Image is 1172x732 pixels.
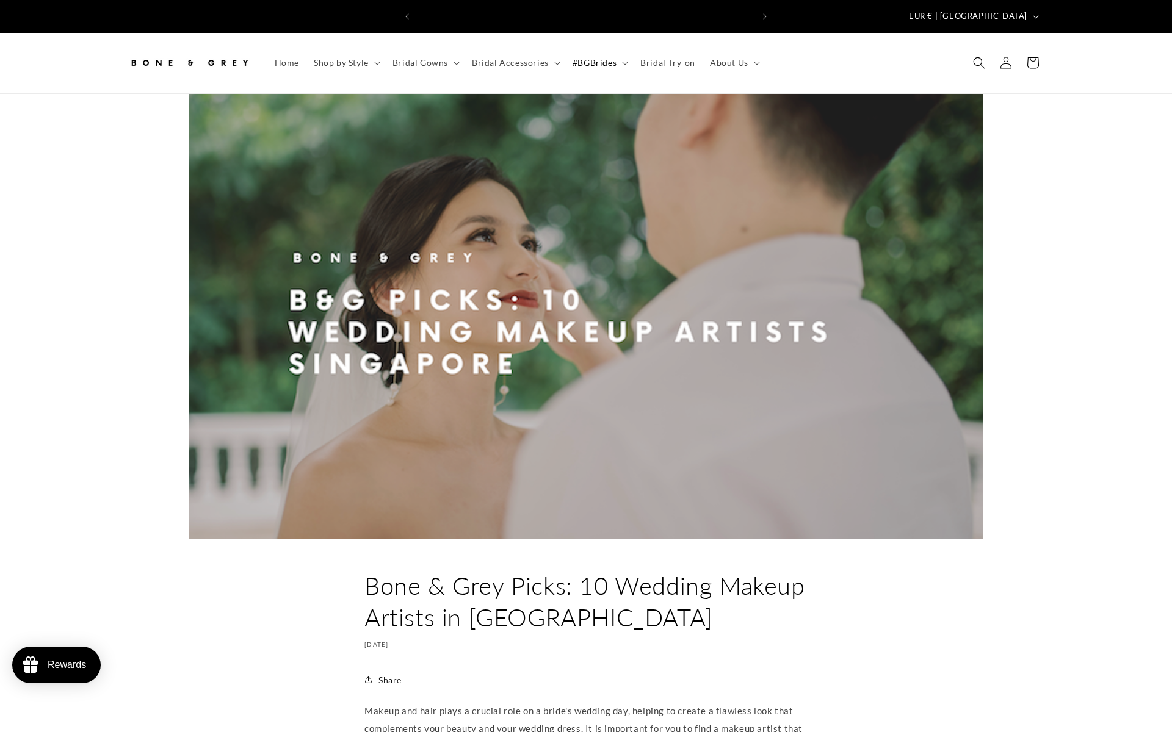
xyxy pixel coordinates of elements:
span: EUR € | [GEOGRAPHIC_DATA] [909,10,1027,23]
span: #BGBrides [573,57,617,68]
button: Next announcement [751,5,778,28]
summary: Bridal Gowns [385,50,465,76]
span: Home [275,57,299,68]
summary: Shop by Style [306,50,385,76]
span: About Us [710,57,748,68]
span: Bridal Try-on [640,57,695,68]
h1: Bone & Grey Picks: 10 Wedding Makeup Artists in [GEOGRAPHIC_DATA] [364,570,808,633]
summary: Bridal Accessories [465,50,565,76]
span: Bridal Accessories [472,57,549,68]
div: Rewards [48,659,86,670]
button: EUR € | [GEOGRAPHIC_DATA] [902,5,1044,28]
a: Bridal Try-on [633,50,703,76]
summary: About Us [703,50,765,76]
span: Bridal Gowns [392,57,448,68]
a: Bone and Grey Bridal [124,45,255,81]
summary: #BGBrides [565,50,633,76]
summary: Share [364,666,402,693]
a: Home [267,50,306,76]
summary: Search [966,49,993,76]
time: [DATE] [364,640,389,648]
img: Bone and Grey | 10 Wedding Makeup Artists and Styles | Singapore [189,94,983,540]
span: Shop by Style [314,57,369,68]
img: Bone and Grey Bridal [128,49,250,76]
button: Previous announcement [394,5,421,28]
